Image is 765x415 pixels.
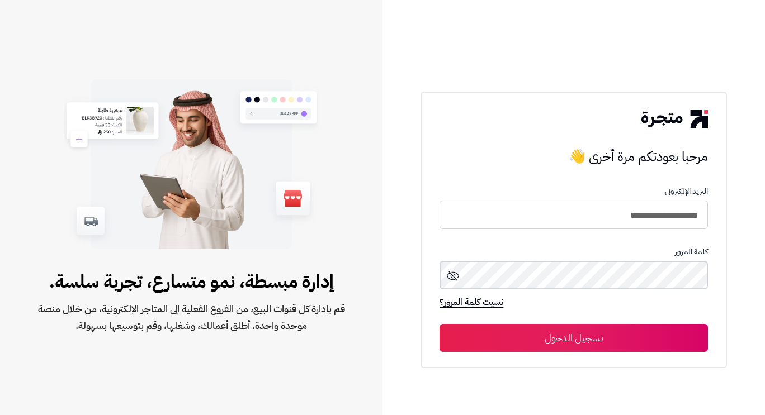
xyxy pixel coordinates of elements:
p: البريد الإلكترونى [440,187,707,196]
span: قم بإدارة كل قنوات البيع، من الفروع الفعلية إلى المتاجر الإلكترونية، من خلال منصة موحدة واحدة. أط... [36,300,347,334]
span: إدارة مبسطة، نمو متسارع، تجربة سلسة. [36,268,347,295]
a: نسيت كلمة المرور؟ [440,295,503,311]
p: كلمة المرور [440,247,707,256]
button: تسجيل الدخول [440,324,707,352]
h3: مرحبا بعودتكم مرة أخرى 👋 [440,145,707,168]
img: logo-2.png [641,110,707,128]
